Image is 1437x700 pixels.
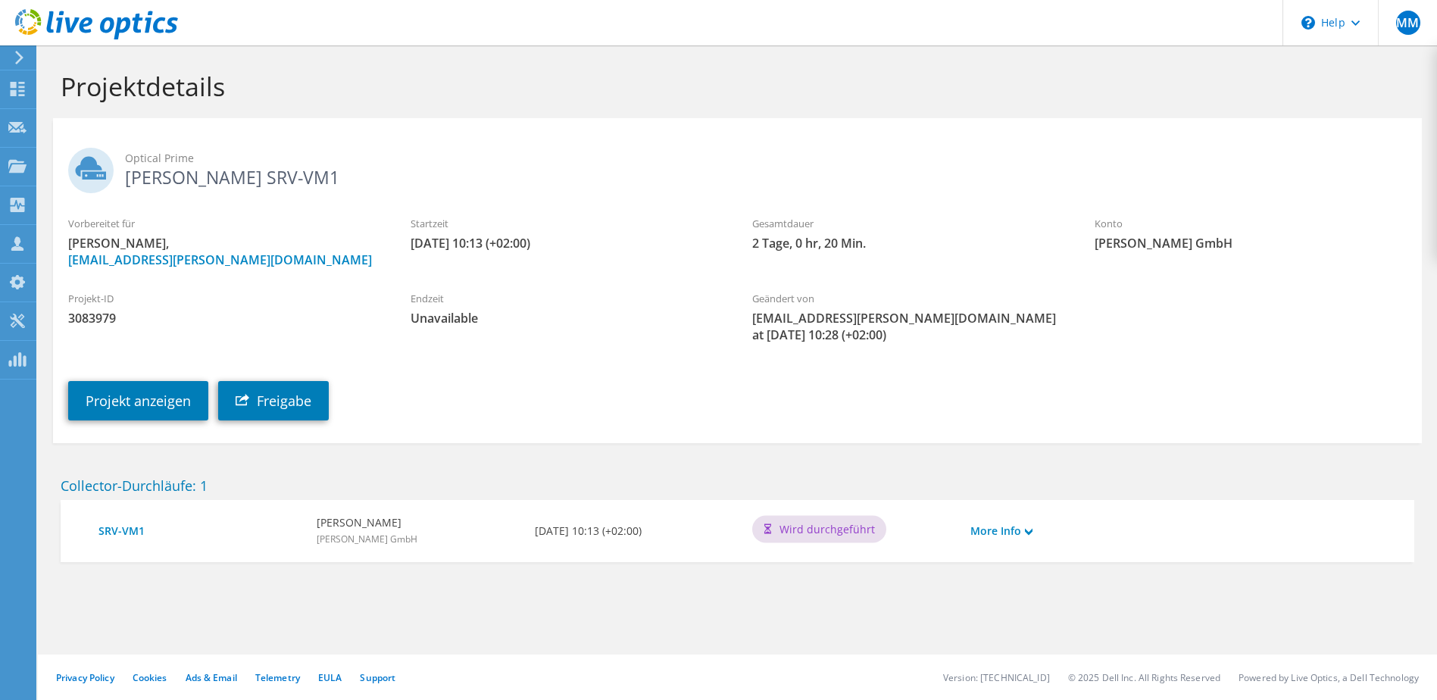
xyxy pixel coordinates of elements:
[779,520,875,537] span: Wird durchgeführt
[411,235,723,252] span: [DATE] 10:13 (+02:00)
[752,310,1064,343] span: [EMAIL_ADDRESS][PERSON_NAME][DOMAIN_NAME] at [DATE] 10:28 (+02:00)
[535,523,642,539] b: [DATE] 10:13 (+02:00)
[317,533,417,545] span: [PERSON_NAME] GmbH
[68,148,1407,186] h2: [PERSON_NAME] SRV-VM1
[411,310,723,327] span: Unavailable
[1301,16,1315,30] svg: \n
[943,671,1050,684] li: Version: [TECHNICAL_ID]
[1239,671,1419,684] li: Powered by Live Optics, a Dell Technology
[1095,235,1407,252] span: [PERSON_NAME] GmbH
[186,671,237,684] a: Ads & Email
[218,381,329,420] a: Freigabe
[68,381,208,420] a: Projekt anzeigen
[1068,671,1220,684] li: © 2025 Dell Inc. All Rights Reserved
[68,235,380,268] span: [PERSON_NAME],
[56,671,114,684] a: Privacy Policy
[68,291,380,306] label: Projekt-ID
[133,671,167,684] a: Cookies
[125,150,1407,167] span: Optical Prime
[411,291,723,306] label: Endzeit
[752,216,1064,231] label: Gesamtdauer
[61,70,1407,102] h1: Projektdetails
[752,291,1064,306] label: Geändert von
[98,523,301,539] a: SRV-VM1
[68,310,380,327] span: 3083979
[68,252,372,268] a: [EMAIL_ADDRESS][PERSON_NAME][DOMAIN_NAME]
[61,477,1414,494] h2: Collector-Durchläufe: 1
[360,671,395,684] a: Support
[1095,216,1407,231] label: Konto
[318,671,342,684] a: EULA
[317,514,417,531] b: [PERSON_NAME]
[752,235,1064,252] span: 2 Tage, 0 hr, 20 Min.
[255,671,300,684] a: Telemetry
[68,216,380,231] label: Vorbereitet für
[1396,11,1420,35] span: MM
[970,523,1032,539] a: More Info
[411,216,723,231] label: Startzeit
